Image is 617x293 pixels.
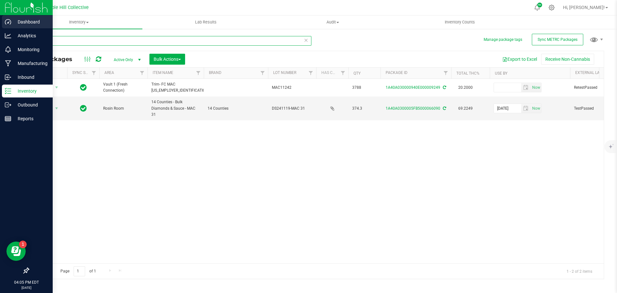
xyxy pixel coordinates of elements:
[548,5,556,11] div: Manage settings
[11,101,50,109] p: Outbound
[531,83,541,92] span: select
[11,60,50,67] p: Manufacturing
[3,279,50,285] p: 04:05 PM EDT
[273,70,296,75] a: Lot Number
[304,36,308,44] span: Clear
[186,19,225,25] span: Lab Results
[396,15,523,29] a: Inventory Counts
[6,242,26,261] iframe: Resource center
[193,68,204,78] a: Filter
[5,74,11,80] inline-svg: Inbound
[11,32,50,40] p: Analytics
[269,15,396,29] a: Audit
[11,115,50,123] p: Reports
[484,37,522,42] button: Manage package tags
[531,104,541,113] span: Set Current date
[541,54,594,65] button: Receive Non-Cannabis
[151,81,226,94] span: Trim- FC MAC [US_EMPLOYER_IDENTIFICATION_NUMBER]
[455,104,476,113] span: 69.2249
[441,68,451,78] a: Filter
[15,19,142,25] span: Inventory
[53,83,61,92] span: select
[149,54,185,65] button: Bulk Actions
[5,115,11,122] inline-svg: Reports
[456,71,479,76] a: Total THC%
[272,105,312,112] span: DS241119-MAC 31
[28,36,311,46] input: Search Package ID, Item Name, SKU, Lot or Part Number...
[89,68,99,78] a: Filter
[209,70,221,75] a: Brand
[5,102,11,108] inline-svg: Outbound
[563,5,605,10] span: Hi, [PERSON_NAME]!
[436,19,484,25] span: Inventory Counts
[72,70,97,75] a: Sync Status
[272,85,312,91] span: MAC11242
[153,70,173,75] a: Item Name
[498,54,541,65] button: Export to Excel
[316,68,348,79] th: Has COA
[338,68,348,78] a: Filter
[103,105,144,112] span: Rosin Room
[455,83,476,92] span: 20.2000
[208,105,264,112] span: 14 Counties
[352,105,377,112] span: 374.3
[521,104,531,113] span: select
[5,60,11,67] inline-svg: Manufacturing
[11,73,50,81] p: Inbound
[531,104,541,113] span: select
[561,266,597,276] span: 1 - 2 of 2 items
[103,81,144,94] span: Vault 1 (Fresh Connection)
[55,266,101,276] span: Page of 1
[19,241,27,248] iframe: Resource center unread badge
[142,15,269,29] a: Lab Results
[104,70,114,75] a: Area
[154,57,181,62] span: Bulk Actions
[353,71,361,76] a: Qty
[442,85,446,90] span: Sync from Compliance System
[521,83,531,92] span: select
[3,285,50,290] p: [DATE]
[5,19,11,25] inline-svg: Dashboard
[53,104,61,113] span: select
[137,68,148,78] a: Filter
[151,99,200,118] span: 14 Counties - Bulk Diamonds & Sauce - MAC 31
[74,266,85,276] input: 1
[5,46,11,53] inline-svg: Monitoring
[531,83,541,92] span: Set Current date
[532,34,583,45] button: Sync METRC Packages
[538,37,577,42] span: Sync METRC Packages
[15,15,142,29] a: Inventory
[386,85,440,90] a: 1A40A030000940E000009249
[11,46,50,53] p: Monitoring
[33,56,79,63] span: All Packages
[352,85,377,91] span: 3788
[386,106,440,111] a: 1A40A0300005FB5000066090
[80,104,87,113] span: In Sync
[442,106,446,111] span: Sync from Compliance System
[5,32,11,39] inline-svg: Analytics
[11,18,50,26] p: Dashboard
[257,68,268,78] a: Filter
[270,19,396,25] span: Audit
[5,88,11,94] inline-svg: Inventory
[11,87,50,95] p: Inventory
[42,5,89,10] span: Temple Hill Collective
[538,4,541,6] span: 9+
[386,70,407,75] a: Package ID
[306,68,316,78] a: Filter
[495,71,507,76] a: Use By
[80,83,87,92] span: In Sync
